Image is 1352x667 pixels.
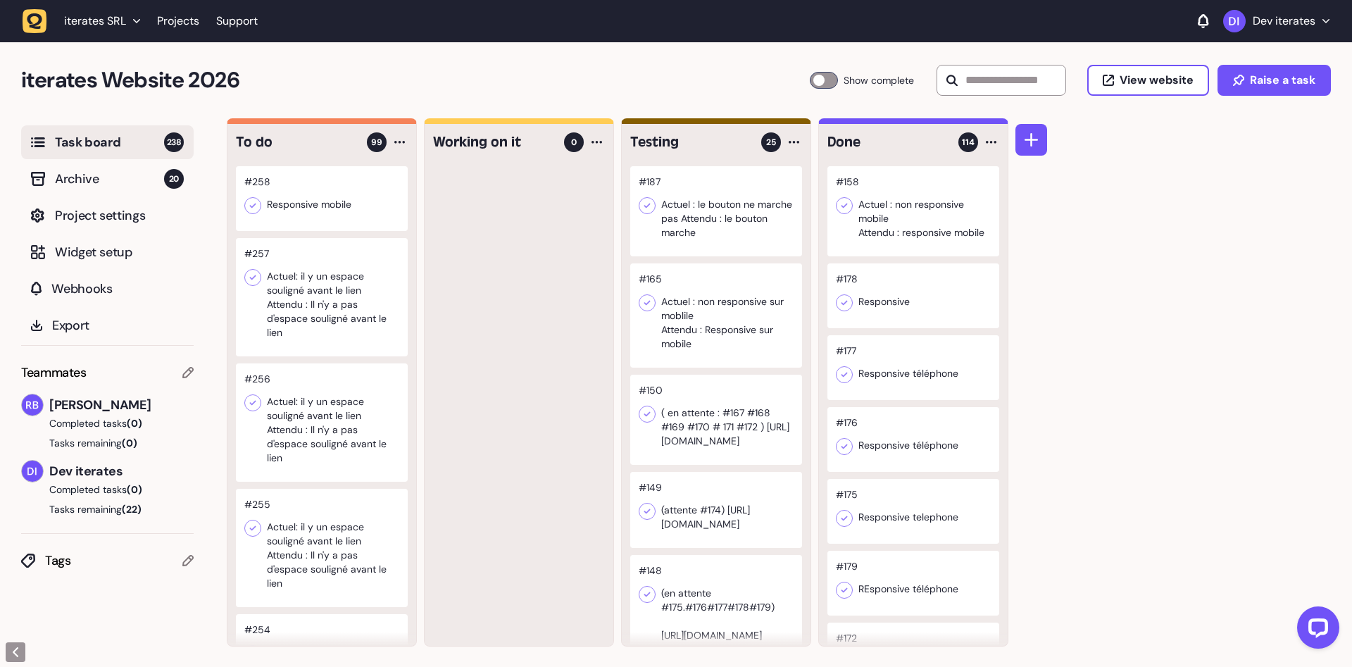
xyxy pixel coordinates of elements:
[122,503,142,516] span: (22)
[844,72,914,89] span: Show complete
[216,14,258,28] a: Support
[766,136,776,149] span: 25
[51,279,184,299] span: Webhooks
[45,551,182,571] span: Tags
[21,308,194,342] button: Export
[21,482,182,497] button: Completed tasks(0)
[164,169,184,189] span: 20
[21,502,194,516] button: Tasks remaining(22)
[827,132,949,152] h4: Done
[1223,10,1246,32] img: Dev iterates
[127,417,142,430] span: (0)
[22,394,43,416] img: Rodolphe Balay
[49,461,194,481] span: Dev iterates
[127,483,142,496] span: (0)
[21,272,194,306] button: Webhooks
[122,437,137,449] span: (0)
[22,461,43,482] img: Dev iterates
[236,132,357,152] h4: To do
[55,132,164,152] span: Task board
[21,199,194,232] button: Project settings
[571,136,577,149] span: 0
[49,395,194,415] span: [PERSON_NAME]
[21,63,810,97] h2: iterates Website 2026
[55,242,184,262] span: Widget setup
[21,125,194,159] button: Task board238
[21,235,194,269] button: Widget setup
[23,8,149,34] button: iterates SRL
[1120,75,1194,86] span: View website
[1286,601,1345,660] iframe: LiveChat chat widget
[962,136,975,149] span: 114
[1253,14,1315,28] p: Dev iterates
[1250,75,1315,86] span: Raise a task
[630,132,751,152] h4: Testing
[433,132,554,152] h4: Working on it
[21,162,194,196] button: Archive20
[157,8,199,34] a: Projects
[164,132,184,152] span: 238
[52,316,184,335] span: Export
[21,416,182,430] button: Completed tasks(0)
[64,14,126,28] span: iterates SRL
[371,136,382,149] span: 99
[1087,65,1209,96] button: View website
[21,436,194,450] button: Tasks remaining(0)
[55,206,184,225] span: Project settings
[1223,10,1329,32] button: Dev iterates
[55,169,164,189] span: Archive
[1218,65,1331,96] button: Raise a task
[21,363,87,382] span: Teammates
